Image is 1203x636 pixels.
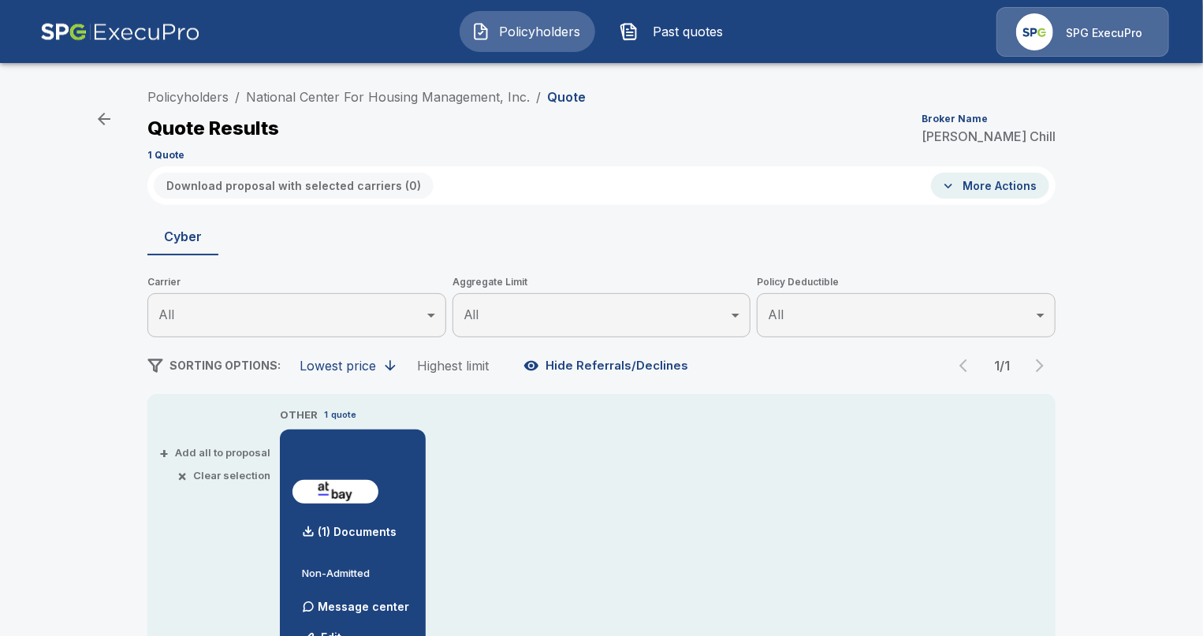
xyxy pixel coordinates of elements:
p: (1) Documents [318,526,397,537]
p: Quote Results [147,119,279,138]
a: Policyholders [147,89,229,105]
a: National Center For Housing Management, Inc. [246,89,530,105]
li: / [536,87,541,106]
p: quote [331,408,356,422]
p: OTHER [280,407,318,423]
p: 1 [324,408,328,422]
img: AA Logo [40,7,200,57]
span: All [158,307,174,322]
p: Broker Name [922,114,988,124]
span: Aggregate Limit [453,274,751,290]
button: +Add all to proposal [162,448,270,458]
li: / [235,87,240,106]
div: Lowest price [300,358,376,374]
img: Past quotes Icon [620,22,639,41]
span: Policy Deductible [757,274,1056,290]
p: 1 Quote [147,151,184,160]
button: ×Clear selection [181,470,270,481]
button: Past quotes IconPast quotes [608,11,743,52]
img: Agency Icon [1016,13,1053,50]
button: More Actions [931,173,1049,199]
span: Policyholders [497,22,583,41]
p: SPG ExecuPro [1066,25,1142,41]
p: 1 / 1 [986,359,1018,372]
span: + [159,448,169,458]
a: Agency IconSPG ExecuPro [996,7,1169,57]
button: Hide Referrals/Declines [520,351,695,381]
button: Policyholders IconPolicyholders [460,11,595,52]
span: × [177,470,187,481]
span: All [768,307,784,322]
button: Download proposal with selected carriers (0) [154,173,434,199]
span: All [464,307,479,322]
img: atbaycybersurplus [299,480,372,504]
button: Cyber [147,218,218,255]
span: Carrier [147,274,446,290]
div: Highest limit [417,358,489,374]
span: SORTING OPTIONS: [169,359,281,372]
p: Non-Admitted [302,568,413,578]
p: Message center [318,598,409,615]
img: Policyholders Icon [471,22,490,41]
span: Past quotes [645,22,732,41]
p: Quote [547,91,586,103]
nav: breadcrumb [147,87,586,106]
p: [PERSON_NAME] Chill [922,130,1056,143]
